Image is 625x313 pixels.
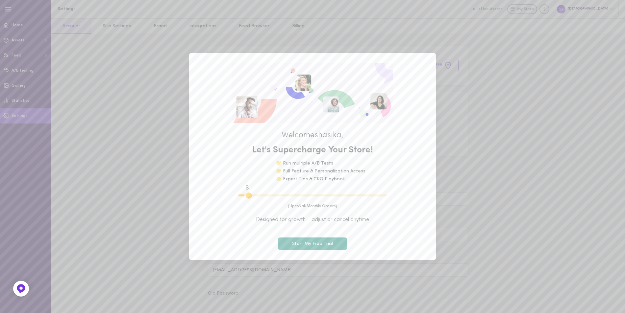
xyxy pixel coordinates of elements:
[245,184,249,192] span: $
[16,284,26,294] img: Feedback Button
[199,131,426,140] span: Welcome shasika ,
[276,169,365,174] div: 🌟 Full Feature & Personalization Access
[199,204,426,209] span: (Up to NaN Monthly Orders)
[276,177,365,182] div: 🌟 Expert Tips & CRO Playbook
[276,161,365,166] div: 🌟 Run multiple A/B Tests
[278,237,347,250] button: Start My Free Trial
[199,216,426,223] span: Designed for growth – adjust or cancel anytime
[199,144,426,157] span: Let's Supercharge Your Store!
